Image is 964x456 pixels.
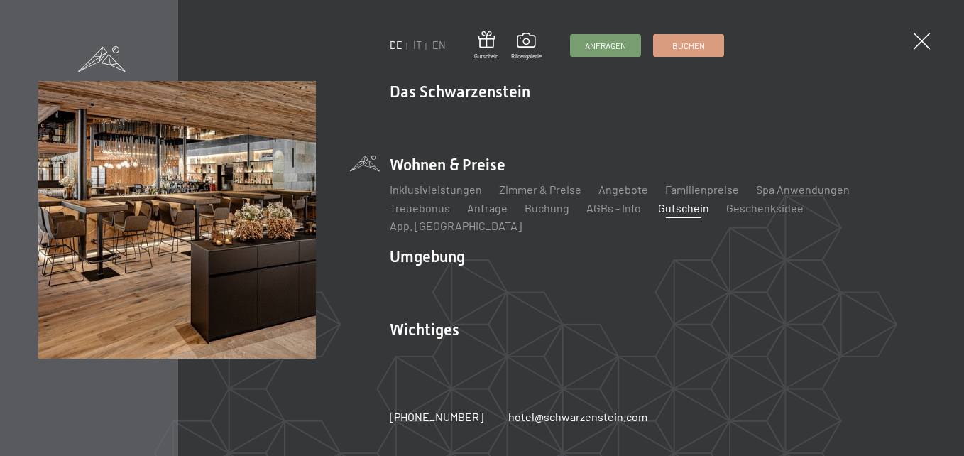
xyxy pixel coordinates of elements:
span: Bildergalerie [511,53,542,60]
a: Treuebonus [390,201,450,215]
a: Spa Anwendungen [756,183,850,196]
a: Geschenksidee [726,201,804,215]
a: AGBs - Info [586,201,641,215]
a: DE [390,39,402,51]
a: Zimmer & Preise [499,183,581,196]
a: Anfrage [467,201,508,215]
a: EN [432,39,446,51]
a: Anfragen [571,35,640,56]
span: Gutschein [474,53,498,60]
a: Gutschein [658,201,709,215]
a: Bildergalerie [511,33,542,60]
a: Gutschein [474,31,498,60]
a: Buchung [525,201,569,215]
a: App. [GEOGRAPHIC_DATA] [390,219,522,232]
a: [PHONE_NUMBER] [390,409,483,425]
a: Buchen [654,35,723,56]
span: Anfragen [585,40,626,52]
a: Familienpreise [665,183,739,196]
span: Buchen [672,40,705,52]
span: [PHONE_NUMBER] [390,410,483,423]
a: IT [413,39,422,51]
a: hotel@schwarzenstein.com [508,409,647,425]
a: Inklusivleistungen [390,183,482,196]
a: Angebote [598,183,648,196]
